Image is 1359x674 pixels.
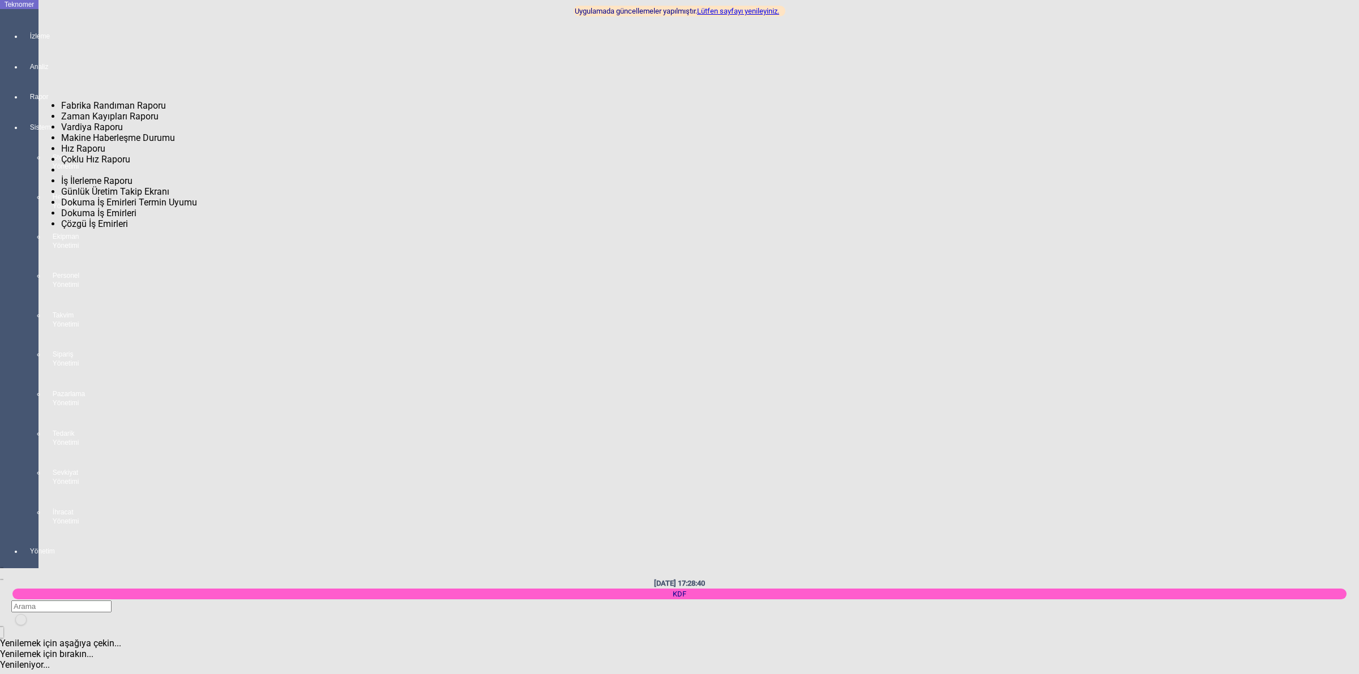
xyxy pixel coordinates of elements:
span: Dokuma İş Emirleri Termin Uyumu [61,197,197,208]
span: Hız Raporu [61,143,105,154]
span: Dokuma İş Emirleri [61,208,136,218]
span: Fabrika Randıman Raporu [61,100,166,111]
span: Makine Haberleşme Durumu [61,132,175,143]
span: Çoklu Hız Raporu [61,154,130,165]
span: Zaman Kayıpları Raporu [61,111,159,122]
span: Çözgü İş Emirleri [61,218,128,229]
span: İş İlerleme Raporu [61,175,133,186]
span: Günlük Üretim Takip Ekranı [61,186,169,197]
span: Vardiya Raporu [61,122,123,132]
